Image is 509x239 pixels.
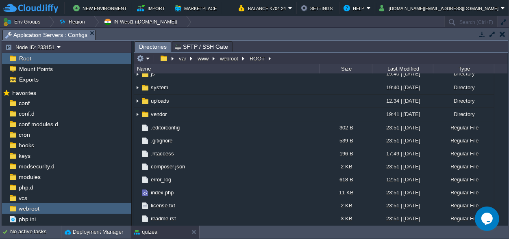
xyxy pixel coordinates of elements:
[17,215,37,223] a: php.ini
[150,124,181,131] a: .editorconfig
[17,121,59,128] a: conf.modules.d
[73,3,129,13] button: New Environment
[17,65,54,73] a: Mount Points
[5,43,57,51] button: Node ID: 233151
[141,162,150,171] img: AMDAwAAAACH5BAEAAAAALAAAAAABAAEAAAICRAEAOw==
[248,55,267,62] button: ROOT
[372,199,433,212] div: 23:51 | [DATE]
[372,173,433,186] div: 12:51 | [DATE]
[433,160,494,173] div: Regular File
[319,147,372,160] div: 196 B
[175,3,219,13] button: Marketplace
[17,163,56,170] a: modsecurity.d
[17,194,28,202] span: vcs
[17,131,31,138] a: cron
[319,121,372,134] div: 302 B
[433,67,494,80] div: Directory
[141,97,150,106] img: AMDAwAAAACH5BAEAAAAALAAAAAABAAEAAAICRAEAOw==
[319,134,372,147] div: 539 B
[134,199,141,212] img: AMDAwAAAACH5BAEAAAAALAAAAAABAAEAAAICRAEAOw==
[379,3,501,13] button: [DOMAIN_NAME][EMAIL_ADDRESS][DOMAIN_NAME]
[135,64,319,73] div: Name
[134,186,141,199] img: AMDAwAAAACH5BAEAAAAALAAAAAABAAEAAAICRAEAOw==
[141,110,150,119] img: AMDAwAAAACH5BAEAAAAALAAAAAABAAEAAAICRAEAOw==
[3,16,43,28] button: Env Groups
[17,152,32,159] span: keys
[17,173,42,181] a: modules
[433,95,494,107] div: Directory
[372,95,433,107] div: 12:34 | [DATE]
[134,53,508,64] input: Click to enter the path
[150,215,177,222] span: readme.rst
[372,108,433,121] div: 19:41 | [DATE]
[372,212,433,225] div: 23:51 | [DATE]
[141,201,150,210] img: AMDAwAAAACH5BAEAAAAALAAAAAABAAEAAAICRAEAOw==
[219,55,240,62] button: webroot
[150,150,175,157] a: .htaccess
[150,111,168,118] a: vendor
[134,121,141,134] img: AMDAwAAAACH5BAEAAAAALAAAAAABAAEAAAICRAEAOw==
[65,228,123,236] button: Deployment Manager
[59,16,88,28] button: Region
[150,176,172,183] a: error_log
[141,70,150,79] img: AMDAwAAAACH5BAEAAAAALAAAAAABAAEAAAICRAEAOw==
[141,175,150,184] img: AMDAwAAAACH5BAEAAAAALAAAAAABAAEAAAICRAEAOw==
[372,147,433,160] div: 17:49 | [DATE]
[239,3,288,13] button: Balance ₹704.24
[178,55,188,62] button: var
[134,82,141,94] img: AMDAwAAAACH5BAEAAAAALAAAAAABAAEAAAICRAEAOw==
[344,3,367,13] button: Help
[433,81,494,94] div: Directory
[17,205,41,212] span: webroot
[134,212,141,225] img: AMDAwAAAACH5BAEAAAAALAAAAAABAAEAAAICRAEAOw==
[150,189,175,196] a: index.php
[141,83,150,92] img: AMDAwAAAACH5BAEAAAAALAAAAAABAAEAAAICRAEAOw==
[433,134,494,147] div: Regular File
[17,142,35,149] a: hooks
[175,42,228,52] span: SFTP / SSH Gate
[5,30,87,40] span: Application Servers : Configs
[150,84,170,91] a: system
[320,64,372,73] div: Size
[134,160,141,173] img: AMDAwAAAACH5BAEAAAAALAAAAAABAAEAAAICRAEAOw==
[433,121,494,134] div: Regular File
[196,55,211,62] button: www
[134,228,157,236] button: quizea
[17,99,31,107] a: conf
[301,3,335,13] button: Settings
[434,64,494,73] div: Type
[134,147,141,160] img: AMDAwAAAACH5BAEAAAAALAAAAAABAAEAAAICRAEAOw==
[433,108,494,121] div: Directory
[150,202,176,209] a: license.txt
[433,147,494,160] div: Regular File
[150,137,174,144] a: .gitignore
[150,163,186,170] a: composer.json
[141,123,150,132] img: AMDAwAAAACH5BAEAAAAALAAAAAABAAEAAAICRAEAOw==
[433,186,494,199] div: Regular File
[141,136,150,145] img: AMDAwAAAACH5BAEAAAAALAAAAAABAAEAAAICRAEAOw==
[11,90,37,96] a: Favorites
[372,186,433,199] div: 23:51 | [DATE]
[17,110,36,117] span: conf.d
[372,121,433,134] div: 23:51 | [DATE]
[141,149,150,158] img: AMDAwAAAACH5BAEAAAAALAAAAAABAAEAAAICRAEAOw==
[134,108,141,121] img: AMDAwAAAACH5BAEAAAAALAAAAAABAAEAAAICRAEAOw==
[17,184,35,191] a: php.d
[150,97,170,104] span: uploads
